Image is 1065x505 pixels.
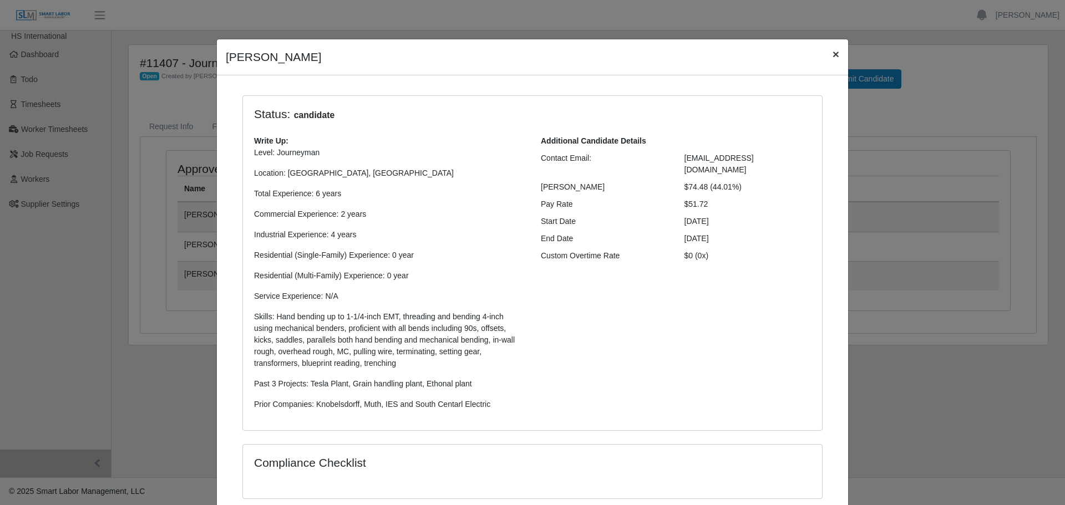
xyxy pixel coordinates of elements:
div: Pay Rate [532,198,676,210]
p: Commercial Experience: 2 years [254,208,524,220]
h4: Compliance Checklist [254,456,620,470]
div: Custom Overtime Rate [532,250,676,262]
p: Skills: Hand bending up to 1-1/4-inch EMT, threading and bending 4-inch using mechanical benders,... [254,311,524,369]
div: Contact Email: [532,152,676,176]
p: Past 3 Projects: Tesla Plant, Grain handling plant, Ethonal plant [254,378,524,390]
div: $51.72 [676,198,820,210]
div: $74.48 (44.01%) [676,181,820,193]
div: Start Date [532,216,676,227]
span: [DATE] [684,234,709,243]
span: [EMAIL_ADDRESS][DOMAIN_NAME] [684,154,754,174]
h4: Status: [254,107,668,122]
span: × [833,48,839,60]
h4: [PERSON_NAME] [226,48,322,66]
div: [DATE] [676,216,820,227]
p: Residential (Single-Family) Experience: 0 year [254,249,524,261]
span: candidate [290,109,338,122]
p: Service Experience: N/A [254,290,524,302]
b: Additional Candidate Details [541,136,646,145]
b: Write Up: [254,136,288,145]
p: Level: Journeyman [254,147,524,159]
span: $0 (0x) [684,251,709,260]
p: Prior Companies: Knobelsdorff, Muth, IES and South Centarl Electric [254,399,524,410]
div: End Date [532,233,676,244]
button: Close [824,39,848,69]
p: Industrial Experience: 4 years [254,229,524,241]
p: Location: [GEOGRAPHIC_DATA], [GEOGRAPHIC_DATA] [254,167,524,179]
p: Residential (Multi-Family) Experience: 0 year [254,270,524,282]
div: [PERSON_NAME] [532,181,676,193]
p: Total Experience: 6 years [254,188,524,200]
